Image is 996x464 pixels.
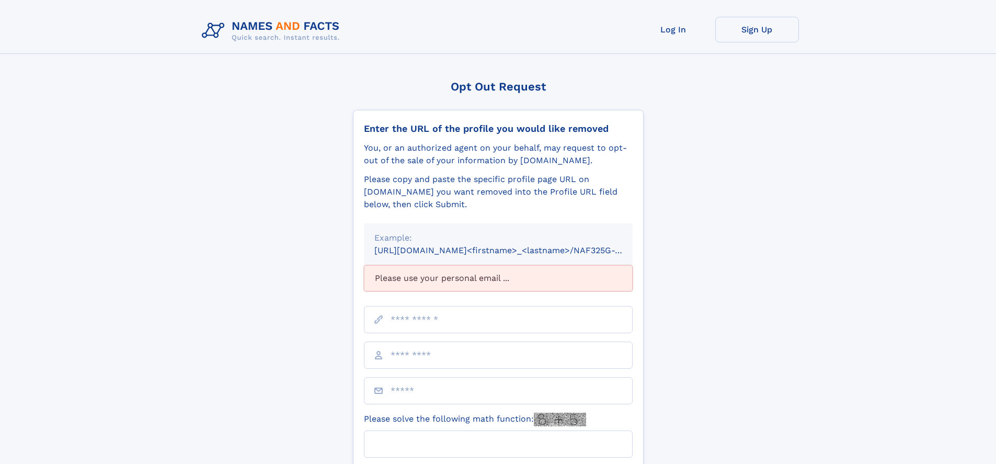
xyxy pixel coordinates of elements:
small: [URL][DOMAIN_NAME]<firstname>_<lastname>/NAF325G-xxxxxxxx [374,245,652,255]
a: Sign Up [715,17,799,42]
div: You, or an authorized agent on your behalf, may request to opt-out of the sale of your informatio... [364,142,633,167]
label: Please solve the following math function: [364,413,586,426]
div: Please use your personal email ... [364,265,633,291]
div: Enter the URL of the profile you would like removed [364,123,633,134]
a: Log In [632,17,715,42]
img: Logo Names and Facts [198,17,348,45]
div: Example: [374,232,622,244]
div: Please copy and paste the specific profile page URL on [DOMAIN_NAME] you want removed into the Pr... [364,173,633,211]
div: Opt Out Request [353,80,644,93]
